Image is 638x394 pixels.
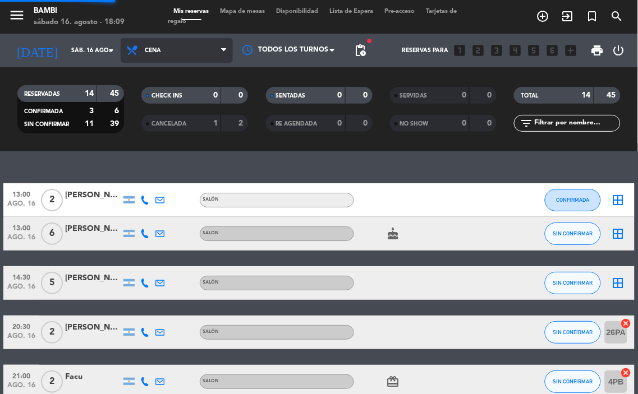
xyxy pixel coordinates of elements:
[65,370,121,383] div: Facu
[213,119,218,127] strong: 1
[553,230,593,237] span: SIN CONFIRMAR
[462,91,466,99] strong: 0
[563,43,578,58] i: add_box
[471,43,485,58] i: looks_two
[526,43,541,58] i: looks_5
[214,8,270,15] span: Mapa de mesas
[203,379,219,383] span: SALÓN
[536,10,550,23] i: add_circle_outline
[553,329,593,335] span: SIN CONFIRMAR
[152,121,186,127] span: CANCELADA
[338,119,342,127] strong: 0
[65,272,121,285] div: [PERSON_NAME]
[366,38,373,44] span: fiber_manual_record
[590,44,604,57] span: print
[607,91,618,99] strong: 45
[612,44,626,57] i: power_settings_new
[276,121,318,127] span: RE AGENDADA
[34,6,125,17] div: BAMBI
[611,276,625,290] i: border_all
[7,283,35,296] span: ago. 16
[41,272,63,294] span: 5
[400,121,429,127] span: NO SHOW
[620,367,631,378] i: cancel
[402,47,448,54] span: Reservas para
[85,120,94,128] strong: 11
[104,44,118,57] i: arrow_drop_down
[620,318,631,329] i: cancel
[8,7,25,24] i: menu
[533,117,620,129] input: Filtrar por nombre...
[24,91,60,97] span: RESERVADAS
[487,119,494,127] strong: 0
[324,8,379,15] span: Lista de Espera
[521,93,538,99] span: TOTAL
[489,43,504,58] i: looks_3
[203,231,219,235] span: SALÓN
[41,321,63,344] span: 2
[65,189,121,202] div: [PERSON_NAME]
[545,43,559,58] i: looks_6
[239,91,246,99] strong: 0
[611,193,625,207] i: border_all
[553,378,593,384] span: SIN CONFIRMAR
[276,93,306,99] span: SENTADAS
[487,91,494,99] strong: 0
[114,107,121,115] strong: 6
[452,43,467,58] i: looks_one
[545,321,601,344] button: SIN CONFIRMAR
[65,223,121,235] div: [PERSON_NAME]
[611,227,625,240] i: border_all
[545,370,601,393] button: SIN CONFIRMAR
[152,93,182,99] span: CHECK INS
[387,375,400,388] i: card_giftcard
[110,90,121,98] strong: 45
[582,91,591,99] strong: 14
[7,200,35,213] span: ago. 16
[8,7,25,27] button: menu
[608,34,630,67] div: LOG OUT
[557,197,590,203] span: CONFIRMADA
[203,280,219,285] span: SALÓN
[7,270,35,283] span: 14:30
[611,10,624,23] i: search
[145,47,161,54] span: Cena
[387,227,400,240] i: cake
[24,122,69,127] span: SIN CONFIRMAR
[203,197,219,202] span: SALÓN
[41,370,63,393] span: 2
[41,223,63,245] span: 6
[7,332,35,345] span: ago. 16
[363,119,370,127] strong: 0
[553,280,593,286] span: SIN CONFIRMAR
[239,119,246,127] strong: 2
[545,189,601,211] button: CONFIRMADA
[545,223,601,245] button: SIN CONFIRMAR
[586,10,599,23] i: turned_in_not
[168,8,214,15] span: Mis reservas
[7,319,35,332] span: 20:30
[7,187,35,200] span: 13:00
[354,44,367,57] span: pending_actions
[34,17,125,28] div: sábado 16. agosto - 18:09
[7,221,35,234] span: 13:00
[270,8,324,15] span: Disponibilidad
[508,43,522,58] i: looks_4
[379,8,420,15] span: Pre-acceso
[7,234,35,247] span: ago. 16
[110,120,121,128] strong: 39
[65,321,121,334] div: [PERSON_NAME]
[85,90,94,98] strong: 14
[561,10,575,23] i: exit_to_app
[7,369,35,382] span: 21:00
[545,272,601,294] button: SIN CONFIRMAR
[8,39,66,63] i: [DATE]
[363,91,370,99] strong: 0
[338,91,342,99] strong: 0
[462,119,466,127] strong: 0
[400,93,428,99] span: SERVIDAS
[41,189,63,211] span: 2
[213,91,218,99] strong: 0
[520,117,533,130] i: filter_list
[89,107,94,115] strong: 3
